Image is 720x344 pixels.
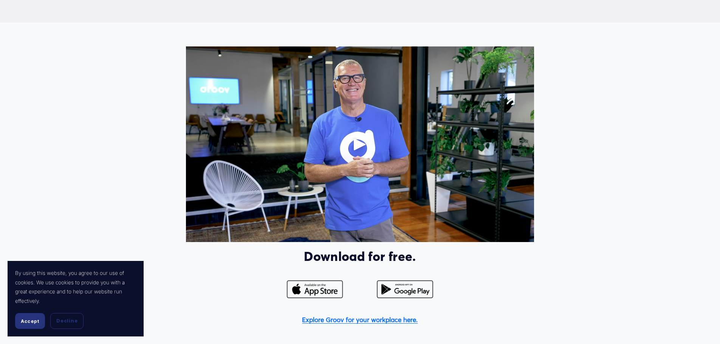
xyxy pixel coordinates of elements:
h3: Download for free. [186,248,534,264]
section: Cookie banner [8,261,144,336]
span: Decline [56,318,77,324]
a: Explore Groov for your workplace here. [302,316,418,324]
span: Accept [21,318,39,324]
button: Decline [50,313,84,329]
button: Accept [15,313,45,329]
p: By using this website, you agree to our use of cookies. We use cookies to provide you with a grea... [15,268,136,305]
div: Play [351,135,369,153]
